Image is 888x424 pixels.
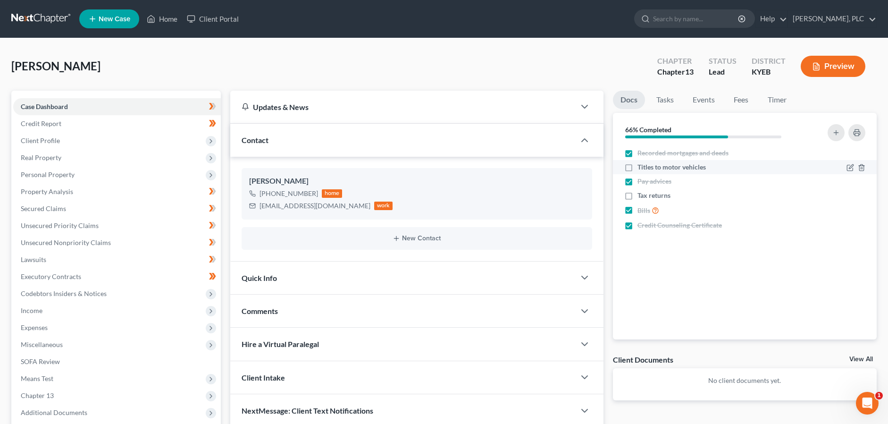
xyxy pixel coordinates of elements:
[685,91,722,109] a: Events
[752,67,786,77] div: KYEB
[242,339,319,348] span: Hire a Virtual Paralegal
[13,98,221,115] a: Case Dashboard
[613,91,645,109] a: Docs
[709,56,737,67] div: Status
[726,91,756,109] a: Fees
[21,272,81,280] span: Executory Contracts
[709,67,737,77] div: Lead
[21,374,53,382] span: Means Test
[613,355,673,365] div: Client Documents
[13,217,221,234] a: Unsecured Priority Claims
[21,119,61,127] span: Credit Report
[755,10,787,27] a: Help
[685,67,694,76] span: 13
[752,56,786,67] div: District
[856,392,879,415] iframe: Intercom live chat
[182,10,243,27] a: Client Portal
[99,16,130,23] span: New Case
[13,200,221,217] a: Secured Claims
[21,289,107,297] span: Codebtors Insiders & Notices
[21,136,60,144] span: Client Profile
[21,323,48,331] span: Expenses
[657,67,694,77] div: Chapter
[13,251,221,268] a: Lawsuits
[374,202,393,210] div: work
[13,353,221,370] a: SOFA Review
[242,273,277,282] span: Quick Info
[13,268,221,285] a: Executory Contracts
[249,235,585,242] button: New Contact
[260,189,318,198] div: [PHONE_NUMBER]
[242,306,278,315] span: Comments
[260,201,370,211] div: [EMAIL_ADDRESS][DOMAIN_NAME]
[625,126,671,134] strong: 66% Completed
[21,170,75,178] span: Personal Property
[21,187,73,195] span: Property Analysis
[637,177,671,186] span: Pay advices
[637,206,650,215] span: Bills
[875,392,883,399] span: 1
[21,221,99,229] span: Unsecured Priority Claims
[242,406,373,415] span: NextMessage: Client Text Notifications
[13,115,221,132] a: Credit Report
[242,373,285,382] span: Client Intake
[249,176,585,187] div: [PERSON_NAME]
[13,183,221,200] a: Property Analysis
[21,204,66,212] span: Secured Claims
[21,306,42,314] span: Income
[13,234,221,251] a: Unsecured Nonpriority Claims
[637,220,722,230] span: Credit Counseling Certificate
[21,102,68,110] span: Case Dashboard
[21,391,54,399] span: Chapter 13
[11,59,101,73] span: [PERSON_NAME]
[620,376,869,385] p: No client documents yet.
[242,136,268,144] span: Contact
[21,153,61,161] span: Real Property
[322,189,343,198] div: home
[637,162,706,172] span: Titles to motor vehicles
[849,356,873,363] a: View All
[657,56,694,67] div: Chapter
[142,10,182,27] a: Home
[653,10,739,27] input: Search by name...
[788,10,876,27] a: [PERSON_NAME], PLC
[801,56,865,77] button: Preview
[760,91,794,109] a: Timer
[637,191,670,200] span: Tax returns
[21,357,60,365] span: SOFA Review
[242,102,564,112] div: Updates & News
[21,255,46,263] span: Lawsuits
[637,148,729,158] span: Recorded mortgages and deeds
[21,340,63,348] span: Miscellaneous
[21,408,87,416] span: Additional Documents
[21,238,111,246] span: Unsecured Nonpriority Claims
[649,91,681,109] a: Tasks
